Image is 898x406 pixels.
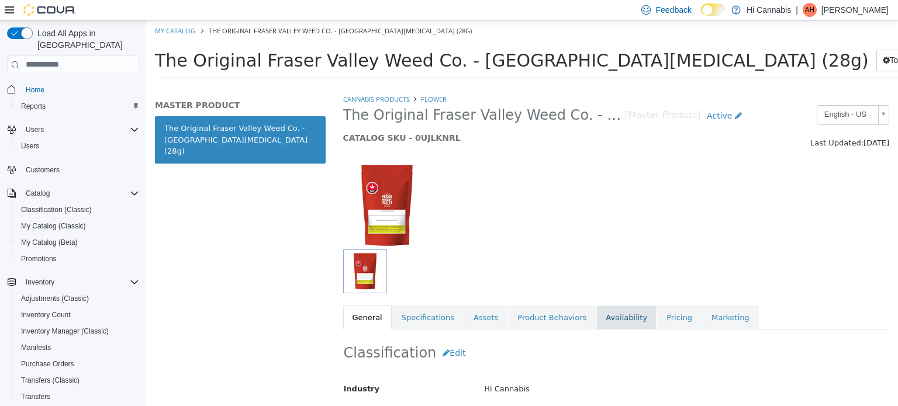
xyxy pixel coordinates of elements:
[16,203,96,217] a: Classification (Classic)
[16,390,139,404] span: Transfers
[21,186,139,200] span: Catalog
[318,285,361,310] a: Assets
[2,274,144,290] button: Inventory
[16,324,139,338] span: Inventory Manager (Classic)
[701,4,726,16] input: Dark Mode
[21,275,139,289] span: Inventory
[21,254,57,263] span: Promotions
[21,102,46,111] span: Reports
[21,82,139,97] span: Home
[16,390,55,404] a: Transfers
[21,123,49,137] button: Users
[2,185,144,202] button: Catalog
[16,324,113,338] a: Inventory Manager (Classic)
[198,364,234,373] span: Industry
[554,85,602,106] a: Active
[21,123,139,137] span: Users
[2,122,144,138] button: Users
[12,307,144,323] button: Inventory Count
[21,238,78,247] span: My Catalog (Beta)
[23,4,76,16] img: Cova
[16,219,139,233] span: My Catalog (Classic)
[16,139,139,153] span: Users
[796,3,798,17] p: |
[198,322,743,343] h2: Classification
[16,292,94,306] a: Adjustments (Classic)
[26,85,44,95] span: Home
[16,235,82,249] a: My Catalog (Beta)
[16,373,139,387] span: Transfers (Classic)
[197,86,479,104] span: The Original Fraser Valley Weed Co. - [GEOGRAPHIC_DATA][MEDICAL_DATA] (28g)
[21,376,80,385] span: Transfers (Classic)
[16,292,139,306] span: Adjustments (Classic)
[821,3,889,17] p: [PERSON_NAME]
[747,3,791,17] p: Hi Cannabis
[671,85,743,105] a: English - US
[197,112,602,123] h5: CATALOG SKU - 0UJLKNRL
[12,372,144,388] button: Transfers (Classic)
[12,339,144,356] button: Manifests
[16,252,139,266] span: Promotions
[16,99,50,113] a: Reports
[21,275,59,289] button: Inventory
[655,4,691,16] span: Feedback
[511,285,555,310] a: Pricing
[33,27,139,51] span: Load All Apps in [GEOGRAPHIC_DATA]
[16,203,139,217] span: Classification (Classic)
[16,235,139,249] span: My Catalog (Beta)
[21,83,49,97] a: Home
[12,388,144,405] button: Transfers
[16,357,79,371] a: Purchase Orders
[21,392,50,401] span: Transfers
[16,99,139,113] span: Reports
[12,138,144,154] button: Users
[246,285,317,310] a: Specifications
[290,322,326,343] button: Edit
[21,141,39,151] span: Users
[21,343,51,352] span: Manifests
[479,91,555,100] small: [Master Product]
[16,139,44,153] a: Users
[26,165,60,175] span: Customers
[2,81,144,98] button: Home
[26,189,50,198] span: Catalog
[9,79,179,90] h5: MASTER PRODUCT
[26,277,54,287] span: Inventory
[9,30,723,50] span: The Original Fraser Valley Weed Co. - [GEOGRAPHIC_DATA][MEDICAL_DATA] (28g)
[805,3,815,17] span: AH
[12,251,144,267] button: Promotions
[9,6,49,15] a: My Catalog
[197,285,246,310] a: General
[21,205,92,214] span: Classification (Classic)
[12,98,144,114] button: Reports
[21,186,54,200] button: Catalog
[26,125,44,134] span: Users
[21,162,139,177] span: Customers
[21,310,71,320] span: Inventory Count
[16,219,91,233] a: My Catalog (Classic)
[12,323,144,339] button: Inventory Manager (Classic)
[9,96,179,143] a: The Original Fraser Valley Weed Co. - [GEOGRAPHIC_DATA][MEDICAL_DATA] (28g)
[12,234,144,251] button: My Catalog (Beta)
[21,163,64,177] a: Customers
[12,290,144,307] button: Adjustments (Classic)
[450,285,510,310] a: Availability
[803,3,817,17] div: Amy Houle
[275,74,301,83] a: Flower
[329,359,751,379] div: Hi Cannabis
[197,74,264,83] a: Cannabis Products
[16,357,139,371] span: Purchase Orders
[12,356,144,372] button: Purchase Orders
[21,327,109,336] span: Inventory Manager (Classic)
[16,252,61,266] a: Promotions
[197,141,285,229] img: 150
[16,341,56,355] a: Manifests
[21,221,86,231] span: My Catalog (Classic)
[561,91,586,100] span: Active
[16,341,139,355] span: Manifests
[664,118,717,127] span: Last Updated:
[63,6,326,15] span: The Original Fraser Valley Weed Co. - [GEOGRAPHIC_DATA][MEDICAL_DATA] (28g)
[12,218,144,234] button: My Catalog (Classic)
[21,359,74,369] span: Purchase Orders
[12,202,144,218] button: Classification (Classic)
